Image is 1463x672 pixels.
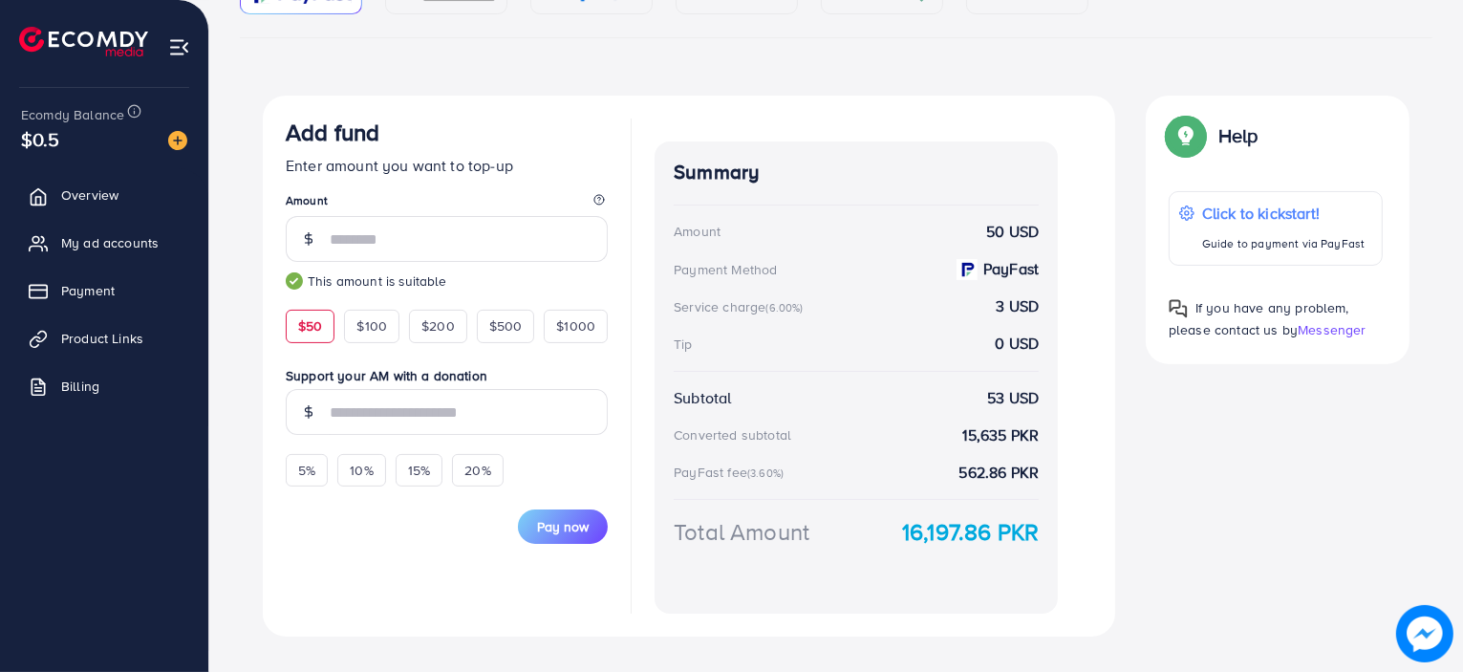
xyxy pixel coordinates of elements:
span: 20% [464,461,490,480]
span: 5% [298,461,315,480]
span: Billing [61,377,99,396]
span: Overview [61,185,118,205]
strong: 53 USD [987,387,1039,409]
a: My ad accounts [14,224,194,262]
div: Tip [674,335,692,354]
small: (6.00%) [765,300,803,315]
div: Amount [674,222,721,241]
img: image [168,131,187,150]
legend: Amount [286,192,608,216]
div: Converted subtotal [674,425,791,444]
small: (3.60%) [747,466,784,481]
div: Total Amount [674,515,809,549]
span: 15% [408,461,430,480]
p: Click to kickstart! [1202,202,1365,225]
span: Ecomdy Balance [21,105,124,124]
span: If you have any problem, please contact us by [1169,298,1349,339]
span: Payment [61,281,115,300]
a: Billing [14,367,194,405]
a: Payment [14,271,194,310]
span: Pay now [537,517,589,536]
span: $100 [356,316,387,336]
span: $500 [489,316,523,336]
div: Service charge [674,297,808,316]
strong: 3 USD [996,295,1039,317]
h3: Add fund [286,119,379,146]
img: guide [286,272,303,290]
span: My ad accounts [61,233,159,252]
span: $1000 [556,316,595,336]
div: PayFast fee [674,463,789,482]
a: Product Links [14,319,194,358]
strong: 562.86 PKR [959,462,1040,484]
img: menu [168,36,190,58]
span: $200 [421,316,455,336]
p: Help [1218,124,1259,147]
a: Overview [14,176,194,214]
img: image [1396,605,1453,662]
h4: Summary [674,161,1039,184]
strong: 15,635 PKR [963,424,1040,446]
div: Payment Method [674,260,777,279]
img: payment [957,259,978,280]
img: Popup guide [1169,119,1203,153]
span: Product Links [61,329,143,348]
span: $0.5 [21,125,60,153]
strong: PayFast [983,258,1039,280]
img: logo [19,27,148,56]
small: This amount is suitable [286,271,608,291]
label: Support your AM with a donation [286,366,608,385]
span: $50 [298,316,322,336]
img: Popup guide [1169,299,1188,318]
span: 10% [350,461,373,480]
p: Enter amount you want to top-up [286,154,608,177]
p: Guide to payment via PayFast [1202,232,1365,255]
button: Pay now [518,509,608,544]
strong: 16,197.86 PKR [902,515,1039,549]
strong: 0 USD [995,333,1039,355]
span: Messenger [1298,320,1366,339]
div: Subtotal [674,387,731,409]
strong: 50 USD [986,221,1039,243]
